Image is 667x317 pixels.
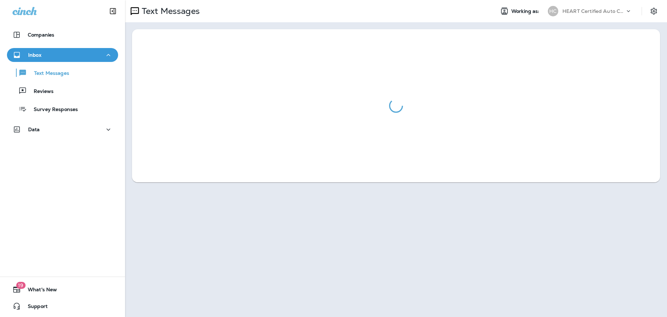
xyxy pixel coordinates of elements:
[27,88,53,95] p: Reviews
[7,102,118,116] button: Survey Responses
[7,122,118,136] button: Data
[562,8,625,14] p: HEART Certified Auto Care
[139,6,200,16] p: Text Messages
[21,287,57,295] span: What's New
[7,28,118,42] button: Companies
[511,8,541,14] span: Working as:
[7,299,118,313] button: Support
[28,32,54,38] p: Companies
[7,48,118,62] button: Inbox
[21,303,48,312] span: Support
[648,5,660,17] button: Settings
[103,4,123,18] button: Collapse Sidebar
[27,70,69,77] p: Text Messages
[7,84,118,98] button: Reviews
[7,65,118,80] button: Text Messages
[7,283,118,296] button: 19What's New
[27,106,78,113] p: Survey Responses
[16,282,25,289] span: 19
[548,6,558,16] div: HC
[28,127,40,132] p: Data
[28,52,41,58] p: Inbox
